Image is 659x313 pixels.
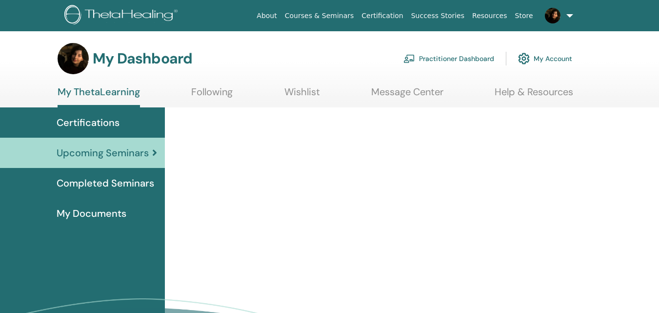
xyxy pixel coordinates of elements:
[64,5,181,27] img: logo.png
[403,48,494,69] a: Practitioner Dashboard
[518,50,530,67] img: cog.svg
[58,43,89,74] img: default.jpg
[371,86,443,105] a: Message Center
[253,7,280,25] a: About
[518,48,572,69] a: My Account
[57,176,154,190] span: Completed Seminars
[281,7,358,25] a: Courses & Seminars
[403,54,415,63] img: chalkboard-teacher.svg
[358,7,407,25] a: Certification
[57,115,120,130] span: Certifications
[545,8,560,23] img: default.jpg
[495,86,573,105] a: Help & Resources
[284,86,320,105] a: Wishlist
[58,86,140,107] a: My ThetaLearning
[191,86,233,105] a: Following
[511,7,537,25] a: Store
[407,7,468,25] a: Success Stories
[57,146,149,160] span: Upcoming Seminars
[93,50,192,67] h3: My Dashboard
[468,7,511,25] a: Resources
[57,206,126,221] span: My Documents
